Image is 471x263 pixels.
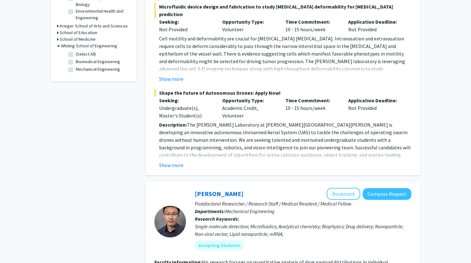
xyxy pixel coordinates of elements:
[225,208,275,214] span: Mechanical Engineering
[76,8,128,21] label: Environmental Health and Engineering
[76,51,96,57] label: (Select All)
[159,97,213,104] p: Seeking:
[5,235,27,258] iframe: Chat
[159,35,411,80] p: Cell motility and deformability are crucial for [MEDICAL_DATA] [MEDICAL_DATA]. Intravasation and ...
[218,97,281,119] div: Academic Credit, Volunteer
[159,121,411,166] p: The [PERSON_NAME] Laboratory at [PERSON_NAME][GEOGRAPHIC_DATA][PERSON_NAME] is developing an inno...
[281,18,344,33] div: 10 - 15 hours/week
[281,97,344,119] div: 10 - 15 hours/week
[60,23,128,29] h3: Krieger School of Arts and Sciences
[343,18,407,33] div: Not Provided
[327,188,360,200] button: Add Sixuan Li to Bookmarks
[195,200,411,207] p: Postdoctoral Researcher / Research Staff / Medical Resident / Medical Fellow
[222,18,276,26] p: Opportunity Type:
[159,18,213,26] p: Seeking:
[348,97,402,104] p: Application Deadline:
[76,58,120,65] label: Biomedical Engineering
[154,89,411,97] span: Shape the Future of Autonomous Drones: Apply Now!
[343,97,407,119] div: Not Provided
[76,66,120,73] label: Mechanical Engineering
[159,75,183,83] button: Show more
[195,223,411,238] div: Single molecule detection; Microfluidics; Analytical chemistry; Biophysics; Drug delivery; Nanopa...
[195,190,243,198] a: [PERSON_NAME]
[348,18,402,26] p: Application Deadline:
[285,97,339,104] p: Time Commitment:
[159,122,187,128] strong: Description:
[218,18,281,33] div: Volunteer
[195,240,244,250] mat-chip: Accepting Students
[363,188,411,200] button: Compose Request to Sixuan Li
[159,26,213,33] div: Not Provided
[195,216,239,222] b: Research Keywords:
[222,97,276,104] p: Opportunity Type:
[285,18,339,26] p: Time Commitment:
[60,36,96,43] h3: School of Medicine
[60,29,97,36] h3: School of Education
[154,3,411,18] span: Microfluidic device design and fabrication to study [MEDICAL_DATA] deformability for [MEDICAL_DAT...
[195,208,225,214] b: Departments:
[159,161,183,169] button: Show more
[159,104,213,119] div: Undergraduate(s), Master's Student(s)
[61,43,117,49] h3: Whiting School of Engineering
